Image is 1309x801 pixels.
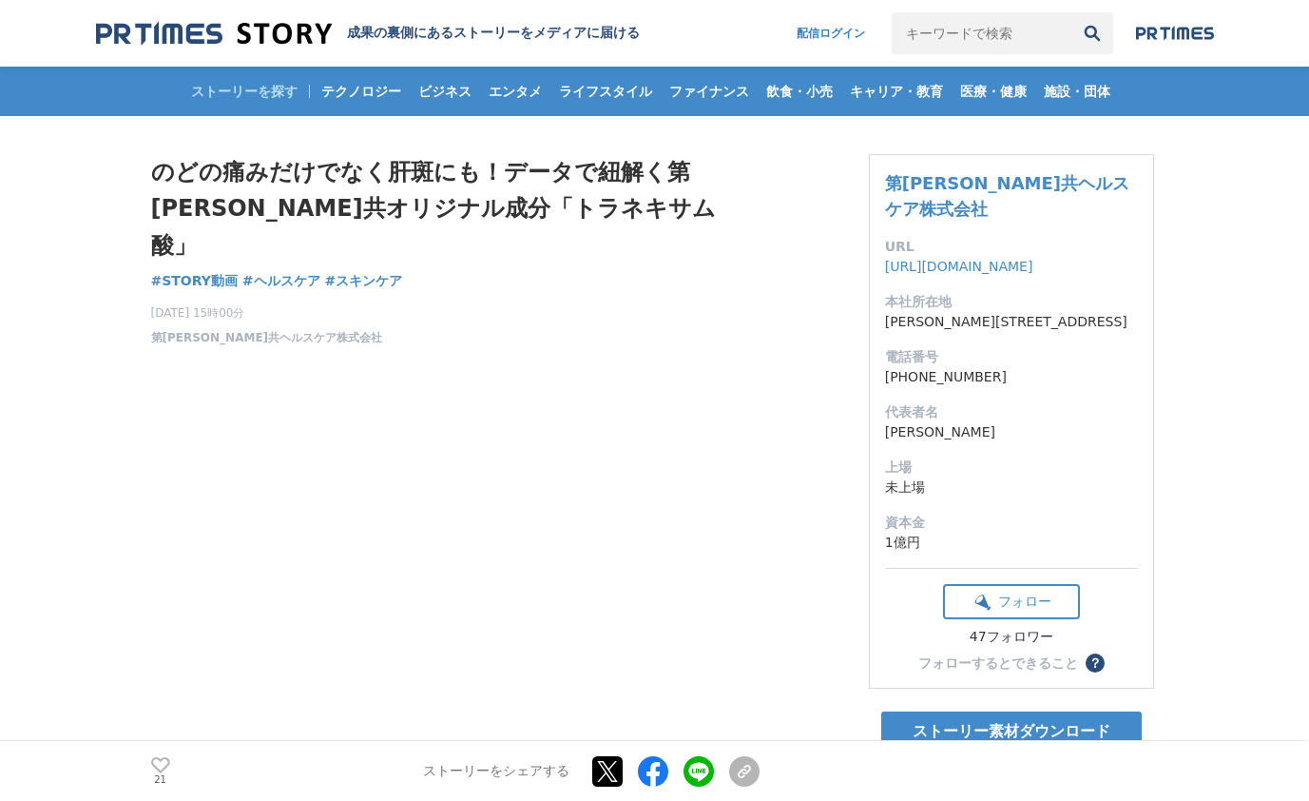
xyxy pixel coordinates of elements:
span: 飲食・小売 [759,83,840,100]
a: ライフスタイル [551,67,660,116]
button: 検索 [1071,12,1113,54]
div: 47フォロワー [943,629,1080,646]
a: 第[PERSON_NAME]共ヘルスケア株式会社 [885,173,1129,219]
a: #ヘルスケア [242,271,320,291]
button: フォロー [943,584,1080,619]
a: #STORY動画 [151,271,238,291]
span: #STORY動画 [151,272,238,289]
span: テクノロジー [314,83,409,100]
button: ？ [1086,654,1105,673]
dt: URL [885,237,1138,257]
p: 21 [151,775,170,785]
div: フォローするとできること [918,656,1078,670]
a: エンタメ [481,67,549,116]
a: 施設・団体 [1036,67,1118,116]
a: ファイナンス [662,67,757,116]
p: ストーリーをシェアする [423,763,569,780]
dt: 資本金 [885,513,1138,533]
dd: [PERSON_NAME] [885,422,1138,442]
a: 飲食・小売 [759,67,840,116]
a: #スキンケア [324,271,402,291]
span: [DATE] 15時00分 [151,304,383,322]
a: 第[PERSON_NAME]共ヘルスケア株式会社 [151,329,383,346]
span: 医療・健康 [953,83,1034,100]
span: #ヘルスケア [242,272,320,289]
span: ？ [1088,656,1102,670]
a: ストーリー素材ダウンロード [881,712,1142,752]
a: テクノロジー [314,67,409,116]
span: ライフスタイル [551,83,660,100]
dd: 未上場 [885,478,1138,498]
a: 医療・健康 [953,67,1034,116]
dd: 1億円 [885,533,1138,553]
input: キーワードで検索 [892,12,1071,54]
a: 成果の裏側にあるストーリーをメディアに届ける 成果の裏側にあるストーリーをメディアに届ける [96,21,640,47]
span: #スキンケア [324,272,402,289]
span: ビジネス [411,83,479,100]
span: ファイナンス [662,83,757,100]
dt: 電話番号 [885,347,1138,367]
dd: [PERSON_NAME][STREET_ADDRESS] [885,312,1138,332]
dt: 上場 [885,458,1138,478]
a: キャリア・教育 [842,67,951,116]
img: prtimes [1136,26,1214,41]
span: エンタメ [481,83,549,100]
span: 施設・団体 [1036,83,1118,100]
dd: [PHONE_NUMBER] [885,367,1138,387]
img: 成果の裏側にあるストーリーをメディアに届ける [96,21,332,47]
a: 配信ログイン [778,12,884,54]
a: [URL][DOMAIN_NAME] [885,259,1033,274]
dt: 本社所在地 [885,292,1138,312]
a: ビジネス [411,67,479,116]
h2: 成果の裏側にあるストーリーをメディアに届ける [347,25,640,42]
h1: のどの痛みだけでなく肝斑にも！データで紐解く第[PERSON_NAME]共オリジナル成分「トラネキサム酸」 [151,154,760,264]
dt: 代表者名 [885,402,1138,422]
span: キャリア・教育 [842,83,951,100]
